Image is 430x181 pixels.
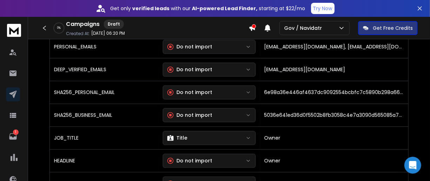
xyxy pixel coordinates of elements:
[260,126,408,149] td: Owner
[311,3,335,14] button: Try Now
[167,134,187,141] div: Title
[167,66,212,73] div: Do not import
[110,5,305,12] p: Get only with our starting at $22/mo
[260,81,408,103] td: 6e98a36e446af4637dc9092554bcbfc7c5890b298a664dc40f85db8e29f8d3ba, 56a1941e8db2830054f519b70d9bee9...
[57,26,61,30] p: 0 %
[7,24,21,37] img: logo
[66,20,100,28] h1: Campaigns
[50,58,159,81] td: DEEP_VERIFIED_EMAILS
[50,81,159,103] td: SHA256_PERSONAL_EMAIL
[104,20,124,29] div: Draft
[260,103,408,126] td: 5036e641ed36d0f5502b8fb3058c4e7a3090d565085a7e2e044cc63754755c10, e615d901f2db919171cc55039519170...
[167,157,212,164] div: Do not import
[167,89,212,96] div: Do not import
[358,21,418,35] button: Get Free Credits
[13,129,19,135] p: 1
[313,5,332,12] p: Try Now
[192,5,258,12] strong: AI-powered Lead Finder,
[6,129,20,143] a: 1
[50,149,159,172] td: HEADLINE
[284,25,325,32] p: Gov / Navidatr
[167,43,212,50] div: Do not import
[50,126,159,149] td: JOB_TITLE
[50,35,159,58] td: PERSONAL_EMAILS
[91,31,125,36] p: [DATE] 06:20 PM
[260,35,408,58] td: [EMAIL_ADDRESS][DOMAIN_NAME], [EMAIL_ADDRESS][DOMAIN_NAME], [EMAIL_ADDRESS][DOMAIN_NAME], [EMAIL_...
[66,31,90,36] p: Created At:
[133,5,170,12] strong: verified leads
[260,58,408,81] td: [EMAIL_ADDRESS][DOMAIN_NAME]
[260,149,408,172] td: Owner
[167,112,212,119] div: Do not import
[50,103,159,126] td: SHA256_BUSINESS_EMAIL
[373,25,413,32] p: Get Free Credits
[404,157,421,174] div: Open Intercom Messenger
